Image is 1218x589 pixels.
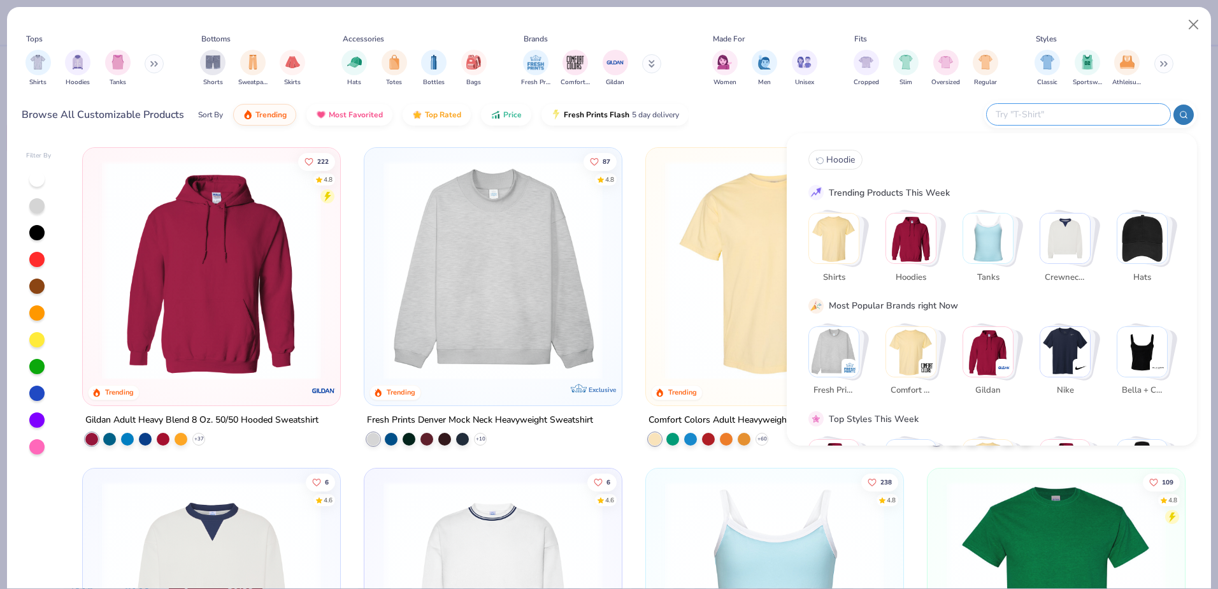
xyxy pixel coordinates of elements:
[931,50,960,87] div: filter for Oversized
[311,378,336,404] img: Gildan logo
[1117,213,1175,289] button: Stack Card Button Hats
[65,50,90,87] button: filter button
[899,55,913,69] img: Slim Image
[367,412,593,428] div: Fresh Prints Denver Mock Neck Heavyweight Sweatshirt
[854,78,879,87] span: Cropped
[329,110,383,120] span: Most Favorited
[712,50,738,87] button: filter button
[466,78,481,87] span: Bags
[1112,50,1142,87] button: filter button
[1075,361,1087,374] img: Nike
[829,412,919,426] div: Top Styles This Week
[403,104,471,126] button: Top Rated
[854,50,879,87] button: filter button
[584,152,617,170] button: Like
[963,439,1021,515] button: Stack Card Button Athleisure
[609,161,841,380] img: a90f7c54-8796-4cb2-9d6e-4e9644cfe0fe
[1073,50,1102,87] button: filter button
[203,78,223,87] span: Shorts
[886,214,936,263] img: Hoodies
[1120,55,1135,69] img: Athleisure Image
[757,435,766,443] span: + 60
[808,150,863,170] button: Hoodie0
[306,473,336,491] button: Like
[503,110,522,120] span: Price
[859,55,873,69] img: Cropped Image
[427,55,441,69] img: Bottles Image
[341,50,367,87] div: filter for Hats
[382,50,407,87] button: filter button
[1117,326,1175,402] button: Stack Card Button Bella + Canvas
[717,55,732,69] img: Women Image
[809,440,859,490] img: Classic
[1073,78,1102,87] span: Sportswear
[194,435,204,443] span: + 37
[1036,33,1057,45] div: Styles
[1040,326,1098,402] button: Stack Card Button Nike
[808,439,867,515] button: Stack Card Button Classic
[326,479,329,485] span: 6
[377,161,609,380] img: f5d85501-0dbb-4ee4-b115-c08fa3845d83
[423,78,445,87] span: Bottles
[1117,327,1167,377] img: Bella + Canvas
[752,50,777,87] button: filter button
[524,33,548,45] div: Brands
[605,175,614,184] div: 4.8
[938,55,953,69] img: Oversized Image
[1073,50,1102,87] div: filter for Sportswear
[110,78,126,87] span: Tanks
[1152,361,1164,374] img: Bella + Canvas
[587,473,617,491] button: Like
[476,435,485,443] span: + 10
[206,55,220,69] img: Shorts Image
[797,55,812,69] img: Unisex Image
[481,104,531,126] button: Price
[994,107,1161,122] input: Try "T-Shirt"
[561,78,590,87] span: Comfort Colors
[826,154,855,166] span: Hoodie
[808,213,867,289] button: Stack Card Button Shirts
[973,50,998,87] div: filter for Regular
[1162,479,1173,485] span: 109
[238,50,268,87] div: filter for Sweatpants
[829,299,958,312] div: Most Popular Brands right Now
[1112,50,1142,87] div: filter for Athleisure
[968,384,1009,397] span: Gildan
[886,440,936,490] img: Sportswear
[1117,214,1167,263] img: Hats
[963,327,1013,377] img: Gildan
[243,110,253,120] img: trending.gif
[566,53,585,72] img: Comfort Colors Image
[880,479,892,485] span: 238
[201,33,231,45] div: Bottoms
[564,110,629,120] span: Fresh Prints Flash
[603,158,610,164] span: 87
[318,158,329,164] span: 222
[105,50,131,87] div: filter for Tanks
[963,326,1021,402] button: Stack Card Button Gildan
[843,361,856,374] img: Fresh Prints
[66,78,90,87] span: Hoodies
[198,109,223,120] div: Sort By
[829,186,950,200] div: Trending Products This Week
[425,110,461,120] span: Top Rated
[885,213,944,289] button: Stack Card Button Hoodies
[713,33,745,45] div: Made For
[299,152,336,170] button: Like
[712,50,738,87] div: filter for Women
[813,272,855,284] span: Shirts
[280,50,305,87] button: filter button
[808,326,867,402] button: Stack Card Button Fresh Prints
[421,50,447,87] button: filter button
[885,439,944,515] button: Stack Card Button Sportswear
[238,50,268,87] button: filter button
[96,161,327,380] img: 01756b78-01f6-4cc6-8d8a-3c30c1a0c8ac
[854,50,879,87] div: filter for Cropped
[893,50,919,87] div: filter for Slim
[931,78,960,87] span: Oversized
[885,326,944,402] button: Stack Card Button Comfort Colors
[809,214,859,263] img: Shirts
[632,108,679,122] span: 5 day delivery
[792,50,817,87] button: filter button
[466,55,480,69] img: Bags Image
